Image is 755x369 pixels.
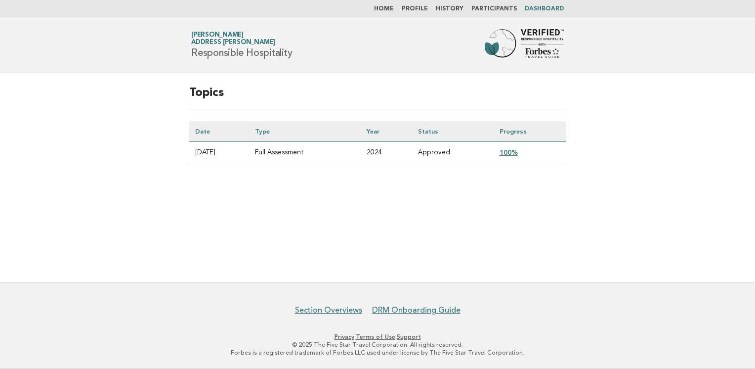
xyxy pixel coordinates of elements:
td: 2024 [361,142,412,164]
th: Year [361,121,412,142]
h1: Responsible Hospitality [191,32,292,58]
h2: Topics [189,85,566,109]
th: Status [412,121,494,142]
a: [PERSON_NAME]Address [PERSON_NAME] [191,32,275,46]
a: Terms of Use [356,333,395,340]
p: © 2025 The Five Star Travel Corporation. All rights reserved. [75,341,680,349]
p: · · [75,333,680,341]
a: Support [397,333,421,340]
a: Section Overviews [295,305,362,315]
a: Dashboard [525,6,564,12]
a: DRM Onboarding Guide [372,305,461,315]
th: Progress [494,121,566,142]
td: Full Assessment [249,142,361,164]
a: Home [374,6,394,12]
p: Forbes is a registered trademark of Forbes LLC used under license by The Five Star Travel Corpora... [75,349,680,357]
a: Participants [471,6,517,12]
a: Privacy [335,333,354,340]
span: Address [PERSON_NAME] [191,40,275,46]
td: Approved [412,142,494,164]
a: 100% [500,148,518,156]
th: Date [189,121,249,142]
td: [DATE] [189,142,249,164]
a: Profile [402,6,428,12]
a: History [436,6,463,12]
th: Type [249,121,361,142]
img: Forbes Travel Guide [485,29,564,61]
